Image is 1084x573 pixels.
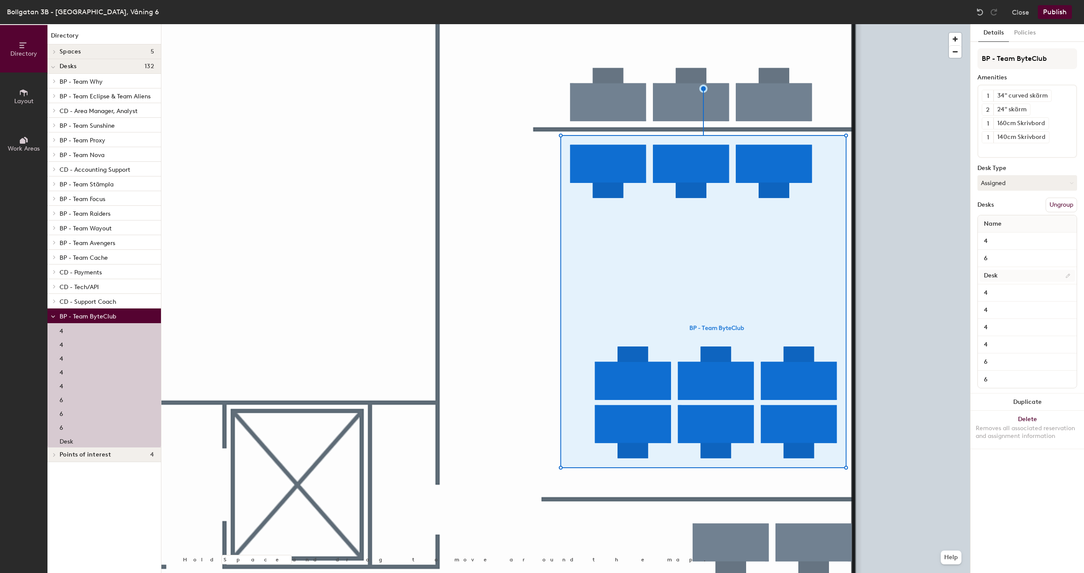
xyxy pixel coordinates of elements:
span: Desks [60,63,76,70]
div: 140cm Skrivbord [993,132,1049,143]
div: 34" curved skärm [993,90,1051,101]
input: Unnamed desk [980,356,1075,368]
span: 1 [987,119,989,128]
span: 2 [986,105,989,114]
span: BP - Team Wayout [60,225,112,232]
span: CD - Accounting Support [60,166,130,173]
input: Unnamed desk [980,235,1075,247]
span: BP - Team Nova [60,151,104,159]
span: 5 [151,48,154,55]
span: BP - Team Avengers [60,239,115,247]
span: 132 [145,63,154,70]
span: CD - Payments [60,269,102,276]
span: BP - Team Sunshine [60,122,115,129]
div: 24" skärm [993,104,1030,115]
img: Undo [976,8,984,16]
span: CD - Area Manager, Analyst [60,107,138,115]
button: Help [941,551,961,564]
input: Unnamed desk [980,373,1075,385]
span: BP - Team Cache [60,254,108,261]
p: Desk [60,435,73,445]
input: Unnamed desk [980,321,1075,334]
span: Spaces [60,48,81,55]
p: 4 [60,325,63,335]
p: 6 [60,408,63,418]
button: 1 [982,132,993,143]
button: Publish [1038,5,1072,19]
span: 1 [987,133,989,142]
span: BP - Team Focus [60,195,105,203]
button: Close [1012,5,1029,19]
p: 4 [60,353,63,362]
button: 1 [982,118,993,129]
span: Layout [14,98,34,105]
span: Directory [10,50,37,57]
p: 6 [60,422,63,431]
div: Removes all associated reservation and assignment information [976,425,1079,440]
button: Assigned [977,175,1077,191]
div: Desks [977,201,994,208]
div: Amenities [977,74,1077,81]
span: 4 [150,451,154,458]
p: 4 [60,380,63,390]
span: Points of interest [60,451,111,458]
h1: Directory [47,31,161,44]
input: Unnamed desk [980,270,1075,282]
button: Policies [1009,24,1041,42]
span: Name [980,216,1006,232]
span: BP - Team Raiders [60,210,110,217]
p: 4 [60,339,63,349]
input: Unnamed desk [980,304,1075,316]
button: Duplicate [971,394,1084,411]
button: 1 [982,90,993,101]
button: Ungroup [1046,198,1077,212]
img: Redo [989,8,998,16]
span: BP - Team ByteClub [60,313,116,320]
input: Unnamed desk [980,287,1075,299]
span: Work Areas [8,145,40,152]
button: 2 [982,104,993,115]
button: DeleteRemoves all associated reservation and assignment information [971,411,1084,449]
span: BP - Team Proxy [60,137,105,144]
p: 6 [60,394,63,404]
span: BP - Team Eclipse & Team Aliens [60,93,151,100]
span: BP - Team Why [60,78,103,85]
div: Desk Type [977,165,1077,172]
input: Unnamed desk [980,339,1075,351]
div: 160cm Skrivbord [993,118,1049,129]
div: Bollgatan 3B - [GEOGRAPHIC_DATA], Våning 6 [7,6,159,17]
input: Unnamed desk [980,252,1075,264]
span: 1 [987,91,989,101]
span: BP - Team Stämpla [60,181,113,188]
span: CD - Support Coach [60,298,116,305]
p: 4 [60,366,63,376]
span: CD - Tech/API [60,283,99,291]
button: Details [978,24,1009,42]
